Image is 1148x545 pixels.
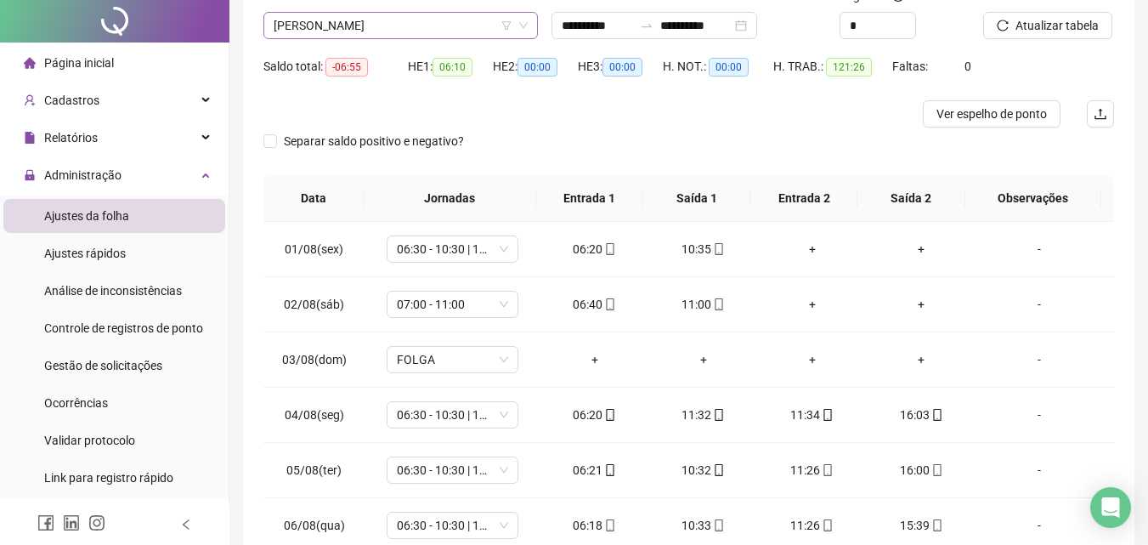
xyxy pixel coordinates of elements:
[989,350,1089,369] div: -
[44,434,135,447] span: Validar protocolo
[274,13,528,38] span: ANTONIA UESLEY KARDIA MOURÃO LIRA
[1094,107,1107,121] span: upload
[892,60,930,73] span: Faltas:
[88,514,105,531] span: instagram
[711,409,725,421] span: mobile
[501,20,512,31] span: filter
[397,457,508,483] span: 06:30 - 10:30 | 11:30 - 15:30
[663,516,744,535] div: 10:33
[711,243,725,255] span: mobile
[397,292,508,317] span: 07:00 - 11:00
[44,321,203,335] span: Controle de registros de ponto
[44,247,126,260] span: Ajustes rápidos
[517,58,557,77] span: 00:00
[602,464,616,476] span: mobile
[24,94,36,106] span: user-add
[44,359,162,372] span: Gestão de solicitações
[554,406,636,424] div: 06:20
[44,209,129,223] span: Ajustes da folha
[284,298,344,311] span: 02/08(sáb)
[554,295,636,314] div: 06:40
[880,295,962,314] div: +
[711,519,725,531] span: mobile
[923,100,1060,128] button: Ver espelho de ponto
[24,132,36,144] span: file
[826,58,872,77] span: 121:26
[820,409,834,421] span: mobile
[433,58,472,77] span: 06:10
[772,406,853,424] div: 11:34
[44,56,114,70] span: Página inicial
[989,516,1089,535] div: -
[325,58,368,77] span: -06:55
[364,175,536,222] th: Jornadas
[397,236,508,262] span: 06:30 - 10:30 | 11:30 - 15:30
[263,175,364,222] th: Data
[663,57,773,77] div: H. NOT.:
[711,464,725,476] span: mobile
[772,516,853,535] div: 11:26
[554,350,636,369] div: +
[44,94,99,107] span: Cadastros
[285,408,344,422] span: 04/08(seg)
[997,20,1009,31] span: reload
[711,298,725,310] span: mobile
[286,463,342,477] span: 05/08(ter)
[709,58,749,77] span: 00:00
[282,353,347,366] span: 03/08(dom)
[37,514,54,531] span: facebook
[518,20,529,31] span: down
[880,350,962,369] div: +
[750,175,857,222] th: Entrada 2
[880,406,962,424] div: 16:03
[602,409,616,421] span: mobile
[1090,487,1131,528] div: Open Intercom Messenger
[880,516,962,535] div: 15:39
[772,350,853,369] div: +
[983,12,1112,39] button: Atualizar tabela
[772,240,853,258] div: +
[930,464,943,476] span: mobile
[602,298,616,310] span: mobile
[493,57,578,77] div: HE 2:
[602,243,616,255] span: mobile
[602,58,642,77] span: 00:00
[578,57,663,77] div: HE 3:
[643,175,750,222] th: Saída 1
[663,240,744,258] div: 10:35
[44,284,182,298] span: Análise de inconsistências
[663,350,744,369] div: +
[857,175,964,222] th: Saída 2
[285,242,343,256] span: 01/08(sex)
[965,175,1101,222] th: Observações
[880,240,962,258] div: +
[640,19,653,32] span: to
[44,131,98,145] span: Relatórios
[397,513,508,538] span: 06:30 - 10:30 | 11:30 - 15:30
[989,461,1089,480] div: -
[820,519,834,531] span: mobile
[24,169,36,181] span: lock
[773,57,892,77] div: H. TRAB.:
[964,60,971,73] span: 0
[663,406,744,424] div: 11:32
[284,519,345,532] span: 06/08(qua)
[554,516,636,535] div: 06:18
[63,514,80,531] span: linkedin
[397,402,508,428] span: 06:30 - 10:30 | 11:30 - 15:30
[24,57,36,69] span: home
[44,396,108,410] span: Ocorrências
[44,168,122,182] span: Administração
[536,175,643,222] th: Entrada 1
[989,240,1089,258] div: -
[772,461,853,480] div: 11:26
[44,471,173,485] span: Link para registro rápido
[640,19,653,32] span: swap-right
[554,240,636,258] div: 06:20
[772,295,853,314] div: +
[989,295,1089,314] div: -
[880,461,962,480] div: 16:00
[930,519,943,531] span: mobile
[989,406,1089,424] div: -
[979,189,1088,207] span: Observações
